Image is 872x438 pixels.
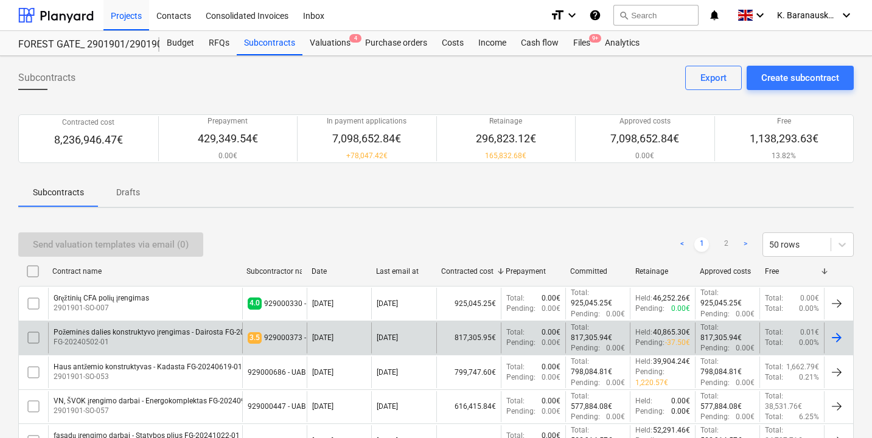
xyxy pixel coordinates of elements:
div: 616,415.84€ [436,391,501,422]
div: Retainage [635,267,690,276]
button: Search [613,5,699,26]
p: Pending : [700,343,730,353]
p: Total : [571,425,589,436]
p: 0.00€ [610,151,679,161]
div: Valuations [302,31,358,55]
p: Held : [635,356,652,367]
div: Create subcontract [761,70,839,86]
p: Pending : [635,304,664,314]
div: [DATE] [312,299,333,308]
p: Total : [765,425,783,436]
div: [DATE] [377,333,398,342]
p: Total : [765,304,783,314]
p: 0.00€ [606,378,625,388]
p: Subcontracts [33,186,84,199]
p: 0.00% [799,304,819,314]
p: Contracted cost [54,117,123,128]
div: Prepayment [506,267,560,276]
p: 0.00€ [800,293,819,304]
p: 798,084.81€ [700,367,742,377]
p: Total : [700,391,719,401]
i: keyboard_arrow_down [839,8,854,23]
p: Total : [571,356,589,367]
p: 38,531.76€ [765,401,802,412]
p: Pending : [571,309,600,319]
p: Pending : [571,378,600,388]
div: Free [765,267,820,276]
a: Costs [434,31,471,55]
p: 798,084.81€ [571,367,612,377]
p: 39,904.24€ [653,356,690,367]
p: Held : [635,425,652,436]
a: RFQs [201,31,237,55]
p: Approved costs [610,116,679,127]
div: 817,305.95€ [436,322,501,353]
i: Knowledge base [589,8,601,23]
p: Total : [700,322,719,333]
div: Income [471,31,514,55]
i: notifications [708,8,720,23]
a: Previous page [675,237,689,252]
p: 577,884.08€ [571,401,612,412]
a: Analytics [598,31,647,55]
p: Total : [765,362,783,372]
p: 0.00€ [542,372,560,383]
p: Free [750,116,818,127]
a: Subcontracts [237,31,302,55]
div: Gręžtinių CFA polių įrengimas [54,294,149,303]
div: Date [312,267,366,276]
p: 8,236,946.47€ [54,133,123,147]
div: Purchase orders [358,31,434,55]
span: search [619,10,629,20]
p: 0.00€ [736,309,755,319]
p: Pending : [506,338,535,348]
p: Total : [765,338,783,348]
div: Last email at [376,267,431,276]
i: keyboard_arrow_down [753,8,767,23]
p: 0.00€ [542,327,560,338]
p: 7,098,652.84€ [610,131,679,146]
div: [DATE] [312,333,333,342]
div: Files [566,31,598,55]
p: Total : [571,288,589,298]
p: Pending : [635,367,664,377]
p: In payment applications [327,116,406,127]
div: Contracted cost [441,267,496,276]
p: FG-20240502-01 [54,337,281,347]
p: 52,291.46€ [653,425,690,436]
p: Pending : [635,406,664,417]
div: 925,045.25€ [436,288,501,319]
a: Cash flow [514,31,566,55]
p: Pending : [506,372,535,383]
span: 4.0 [248,297,262,309]
p: Pending : [700,412,730,422]
p: Total : [765,293,783,304]
p: 429,349.54€ [198,131,258,146]
p: Total : [765,412,783,422]
a: Budget [159,31,201,55]
span: K. Baranauskaitė [777,10,838,21]
p: 0.00€ [671,396,690,406]
p: + 78,047.42€ [327,151,406,161]
div: [DATE] [377,368,398,377]
p: 46,252.26€ [653,293,690,304]
a: Valuations4 [302,31,358,55]
p: 2901901-SO-053 [54,372,242,382]
p: 0.00€ [606,309,625,319]
p: Held : [635,293,652,304]
p: 0.21% [799,372,819,383]
p: 165,832.68€ [476,151,536,161]
p: 40,865.30€ [653,327,690,338]
p: 1,138,293.63€ [750,131,818,146]
div: Committed [570,267,625,276]
div: [DATE] [377,402,398,411]
p: 0.00€ [606,412,625,422]
p: 0.00€ [198,151,258,161]
p: Pending : [635,338,664,348]
p: Pending : [571,412,600,422]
